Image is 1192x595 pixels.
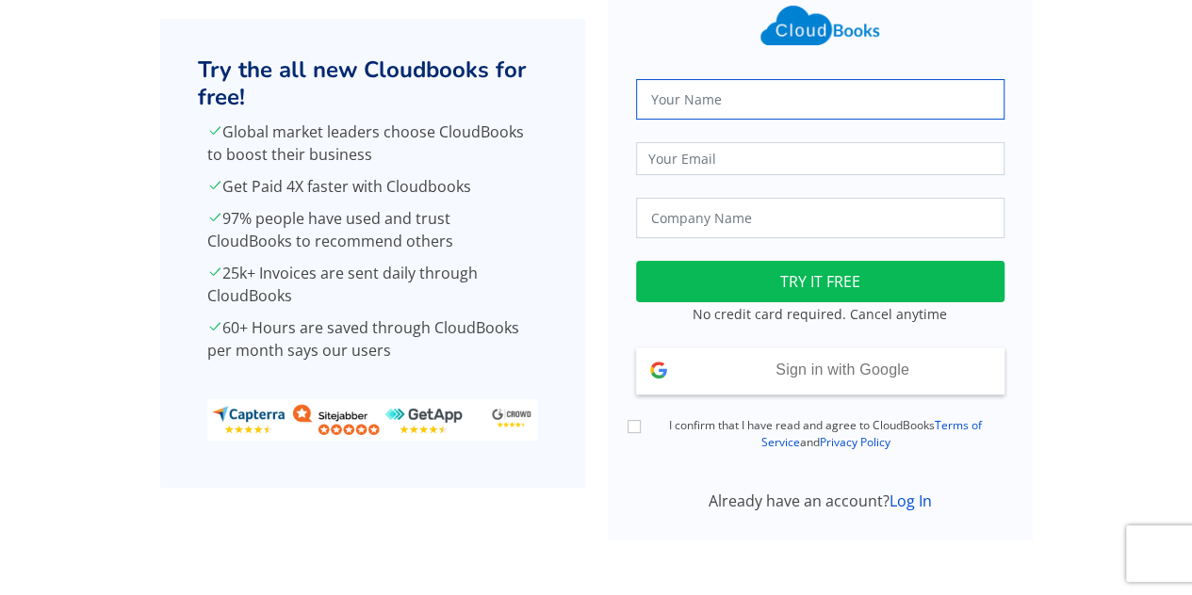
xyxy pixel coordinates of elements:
[647,417,1004,451] label: I confirm that I have read and agree to CloudBooks and
[693,305,947,323] small: No credit card required. Cancel anytime
[625,490,1016,512] div: Already have an account?
[761,417,983,450] a: Terms of Service
[207,399,538,441] img: ratings_banner.png
[890,490,932,511] a: Log In
[207,121,538,166] p: Global market leaders choose CloudBooks to boost their business
[636,142,1004,175] input: Your Email
[636,79,1004,120] input: Your Name
[198,56,547,111] h2: Try the all new Cloudbooks for free!
[207,262,538,307] p: 25k+ Invoices are sent daily through CloudBooks
[207,316,538,362] p: 60+ Hours are saved through CloudBooks per month says our users
[207,175,538,198] p: Get Paid 4X faster with Cloudbooks
[776,362,909,378] span: Sign in with Google
[820,434,890,450] a: Privacy Policy
[207,207,538,252] p: 97% people have used and trust CloudBooks to recommend others
[636,261,1004,302] button: TRY IT FREE
[636,198,1004,238] input: Company Name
